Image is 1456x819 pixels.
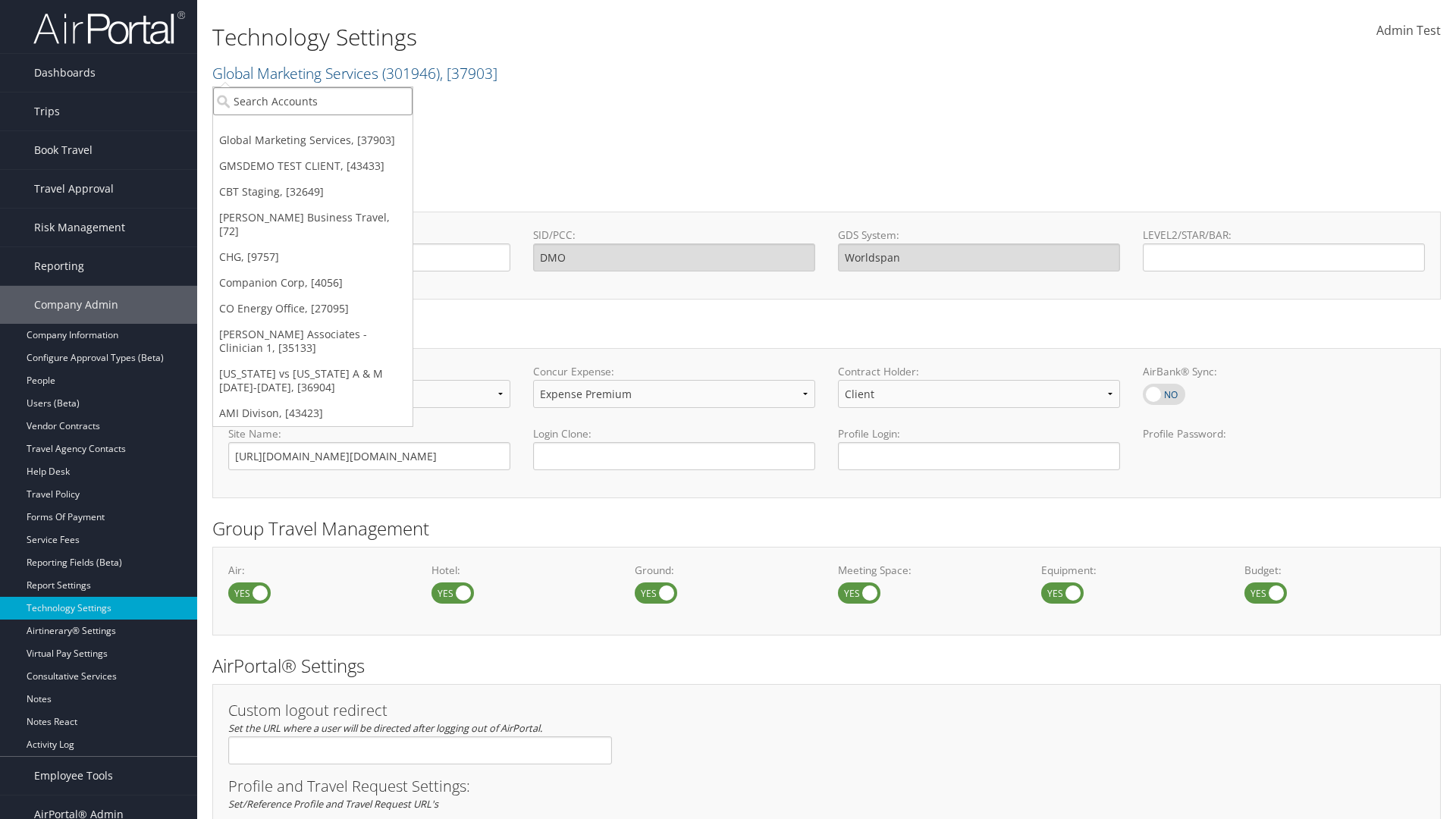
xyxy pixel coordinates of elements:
[212,180,1429,206] h2: GDS
[34,247,84,285] span: Reporting
[212,21,1031,53] h1: Technology Settings
[228,703,612,718] h3: Custom logout redirect
[635,563,815,578] label: Ground:
[34,209,125,246] span: Risk Management
[213,361,413,400] a: [US_STATE] vs [US_STATE] A & M [DATE]-[DATE], [36904]
[212,317,1441,343] h2: Online Booking Tool
[34,170,114,208] span: Travel Approval
[213,153,413,179] a: GMSDEMO TEST CLIENT, [43433]
[213,296,413,322] a: CO Energy Office, [27095]
[838,426,1120,469] label: Profile Login:
[33,10,185,45] img: airportal-logo.png
[34,93,60,130] span: Trips
[212,63,497,83] a: Global Marketing Services
[34,757,113,795] span: Employee Tools
[228,797,438,811] em: Set/Reference Profile and Travel Request URL's
[838,227,1120,243] label: GDS System:
[213,400,413,426] a: AMI Divison, [43423]
[1143,227,1425,243] label: LEVEL2/STAR/BAR:
[838,442,1120,470] input: Profile Login:
[213,179,413,205] a: CBT Staging, [32649]
[213,322,413,361] a: [PERSON_NAME] Associates - Clinician 1, [35133]
[533,227,815,243] label: SID/PCC:
[440,63,497,83] span: , [ 37903 ]
[1041,563,1222,578] label: Equipment:
[533,364,815,379] label: Concur Expense:
[838,563,1018,578] label: Meeting Space:
[34,286,118,324] span: Company Admin
[1143,426,1425,469] label: Profile Password:
[1376,8,1441,55] a: Admin Test
[34,131,93,169] span: Book Travel
[213,127,413,153] a: Global Marketing Services, [37903]
[212,653,1441,679] h2: AirPortal® Settings
[228,779,1425,794] h3: Profile and Travel Request Settings:
[213,270,413,296] a: Companion Corp, [4056]
[1376,22,1441,39] span: Admin Test
[1244,563,1425,578] label: Budget:
[228,563,409,578] label: Air:
[213,244,413,270] a: CHG, [9757]
[1143,384,1185,405] label: AirBank® Sync
[228,426,510,441] label: Site Name:
[533,426,815,441] label: Login Clone:
[213,87,413,115] input: Search Accounts
[1143,364,1425,379] label: AirBank® Sync:
[382,63,440,83] span: ( 301946 )
[212,516,1441,541] h2: Group Travel Management
[213,205,413,244] a: [PERSON_NAME] Business Travel, [72]
[838,364,1120,379] label: Contract Holder:
[228,721,542,735] em: Set the URL where a user will be directed after logging out of AirPortal.
[431,563,612,578] label: Hotel:
[34,54,96,92] span: Dashboards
